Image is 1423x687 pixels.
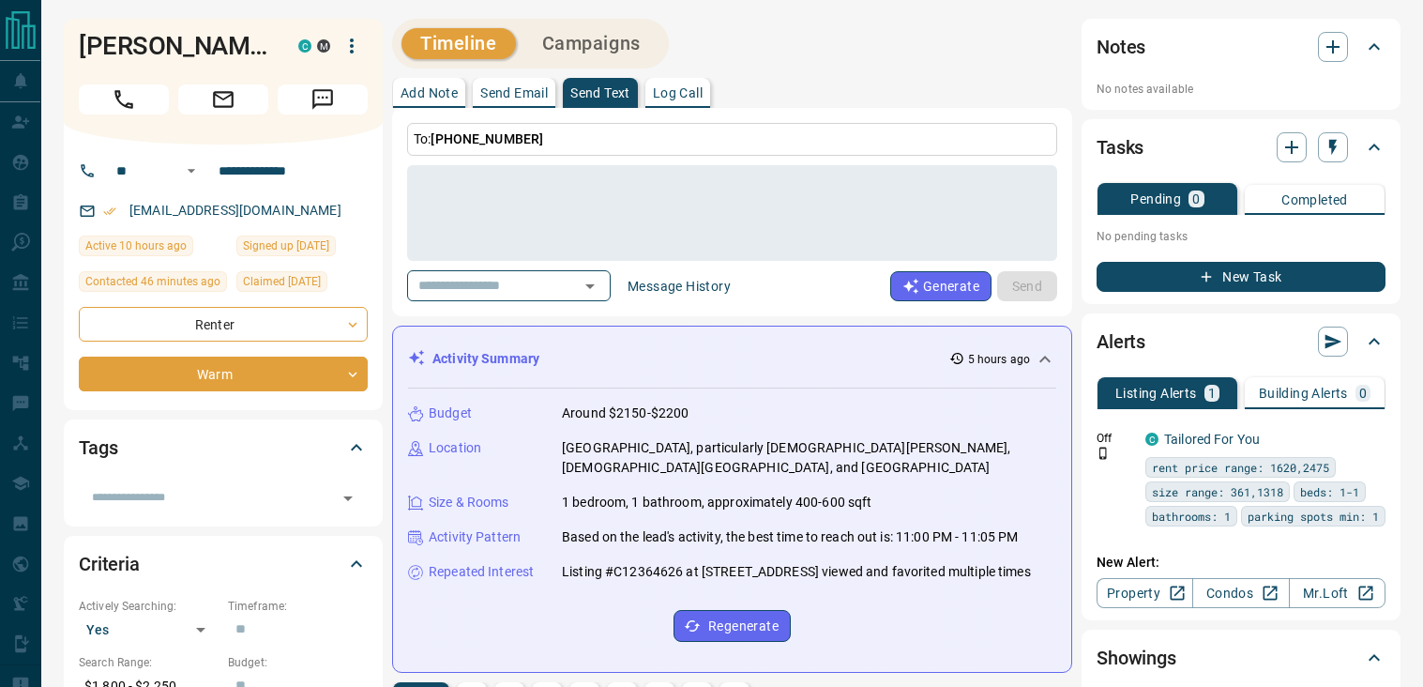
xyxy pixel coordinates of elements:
[968,351,1030,368] p: 5 hours ago
[562,493,871,512] p: 1 bedroom, 1 bathroom, approximately 400-600 sqft
[1164,432,1260,447] a: Tailored For You
[178,84,268,114] span: Email
[429,438,481,458] p: Location
[1152,482,1283,501] span: size range: 361,1318
[401,86,458,99] p: Add Note
[429,404,472,423] p: Budget
[79,542,368,587] div: Criteria
[79,357,368,391] div: Warm
[79,84,169,114] span: Call
[228,654,368,671] p: Budget:
[103,205,116,218] svg: Email Verified
[890,271,992,301] button: Generate
[432,349,539,369] p: Activity Summary
[1097,262,1385,292] button: New Task
[1097,81,1385,98] p: No notes available
[1359,387,1367,400] p: 0
[1097,24,1385,69] div: Notes
[480,86,548,99] p: Send Email
[228,598,368,615] p: Timeframe:
[1152,507,1231,526] span: bathrooms: 1
[243,237,329,255] span: Signed up [DATE]
[616,271,742,301] button: Message History
[1097,222,1385,251] p: No pending tasks
[79,425,368,470] div: Tags
[79,31,270,61] h1: [PERSON_NAME]
[562,527,1019,547] p: Based on the lead's activity, the best time to reach out is: 11:00 PM - 11:05 PM
[79,615,219,645] div: Yes
[408,342,1056,376] div: Activity Summary5 hours ago
[79,271,227,298] div: Mon Sep 15 2025
[1192,192,1200,206] p: 0
[1097,447,1110,460] svg: Push Notification Only
[562,438,1056,478] p: [GEOGRAPHIC_DATA], particularly [DEMOGRAPHIC_DATA][PERSON_NAME], [DEMOGRAPHIC_DATA][GEOGRAPHIC_DA...
[1289,578,1385,608] a: Mr.Loft
[1145,433,1158,446] div: condos.ca
[429,562,534,582] p: Repeated Interest
[577,273,603,299] button: Open
[1097,430,1134,447] p: Off
[129,203,341,218] a: [EMAIL_ADDRESS][DOMAIN_NAME]
[562,562,1031,582] p: Listing #C12364626 at [STREET_ADDRESS] viewed and favorited multiple times
[1130,192,1181,206] p: Pending
[317,39,330,53] div: mrloft.ca
[1300,482,1359,501] span: beds: 1-1
[674,610,791,642] button: Regenerate
[431,131,543,146] span: [PHONE_NUMBER]
[79,307,368,342] div: Renter
[562,404,689,423] p: Around $2150-$2200
[1097,578,1193,608] a: Property
[1208,387,1216,400] p: 1
[1248,507,1379,526] span: parking spots min: 1
[1097,643,1176,673] h2: Showings
[407,123,1057,156] p: To:
[278,84,368,114] span: Message
[236,236,368,262] div: Mon Sep 08 2025
[298,39,311,53] div: condos.ca
[429,493,509,512] p: Size & Rooms
[523,28,659,59] button: Campaigns
[335,485,361,511] button: Open
[401,28,516,59] button: Timeline
[1152,458,1329,477] span: rent price range: 1620,2475
[243,272,321,291] span: Claimed [DATE]
[1097,635,1385,680] div: Showings
[79,549,140,579] h2: Criteria
[1097,327,1145,357] h2: Alerts
[85,272,220,291] span: Contacted 46 minutes ago
[1281,193,1348,206] p: Completed
[85,237,187,255] span: Active 10 hours ago
[79,236,227,262] div: Mon Sep 15 2025
[1097,553,1385,572] p: New Alert:
[79,654,219,671] p: Search Range:
[1259,387,1348,400] p: Building Alerts
[236,271,368,298] div: Tue Sep 09 2025
[1097,132,1143,162] h2: Tasks
[79,598,219,615] p: Actively Searching:
[1115,387,1197,400] p: Listing Alerts
[1097,319,1385,364] div: Alerts
[1097,125,1385,170] div: Tasks
[1192,578,1289,608] a: Condos
[1097,32,1145,62] h2: Notes
[79,433,117,463] h2: Tags
[180,160,203,182] button: Open
[653,86,703,99] p: Log Call
[429,527,521,547] p: Activity Pattern
[570,86,630,99] p: Send Text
